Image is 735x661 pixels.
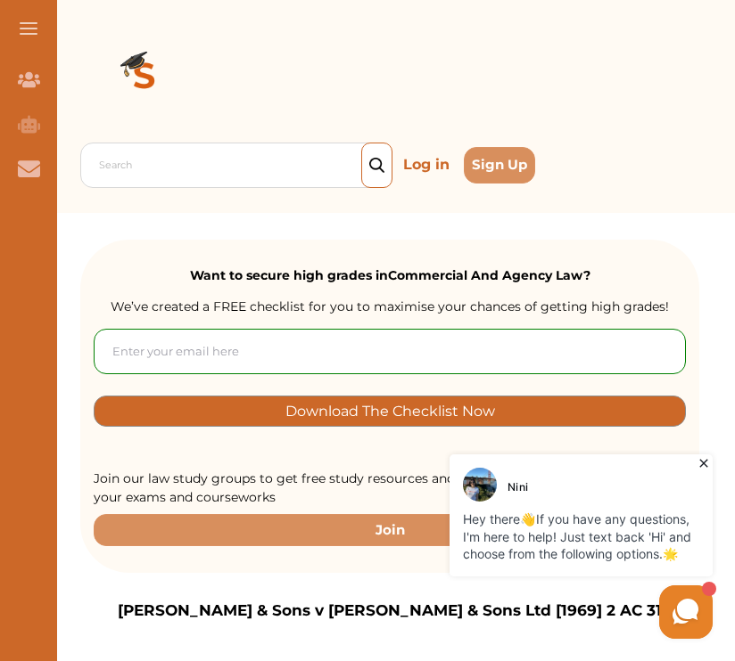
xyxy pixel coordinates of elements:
[118,600,662,623] p: [PERSON_NAME] & Sons v [PERSON_NAME] & Sons Ltd [1969] 2 AC 31
[190,267,590,283] strong: Want to secure high grades in Commercial And Agency Law ?
[307,450,717,643] iframe: HelpCrunch
[80,14,209,143] img: Logo
[369,158,384,174] img: search_icon
[94,469,686,507] p: Join our law study groups to get free study resources and tips on how to get high grades in your ...
[464,147,535,184] button: Sign Up
[285,401,495,421] p: Download The Checklist Now
[396,151,457,179] p: Log in
[94,514,686,545] button: Join
[94,396,686,427] button: [object Object]
[94,329,686,374] input: Enter your email here
[111,298,669,314] span: We’ve created a FREE checklist for you to maximise your chances of getting high grades!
